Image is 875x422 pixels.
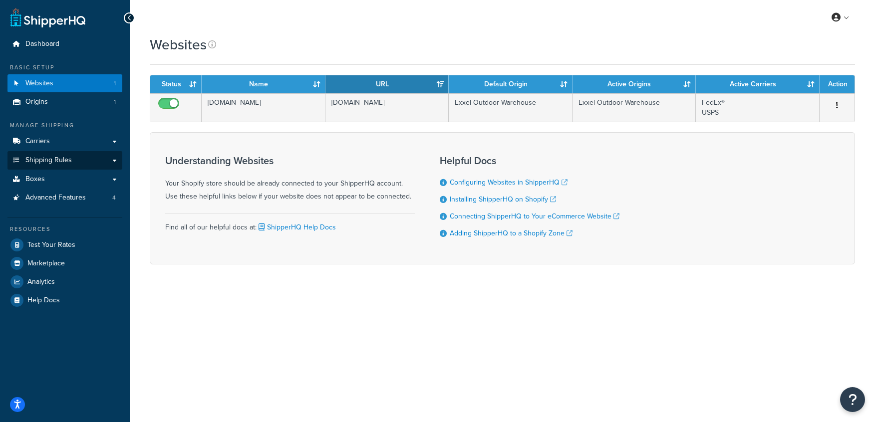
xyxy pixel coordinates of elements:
a: Advanced Features 4 [7,189,122,207]
span: Boxes [25,175,45,184]
li: Origins [7,93,122,111]
a: Connecting ShipperHQ to Your eCommerce Website [450,211,619,221]
th: Active Carriers: activate to sort column ascending [696,75,820,93]
th: Name: activate to sort column ascending [202,75,325,93]
th: Active Origins: activate to sort column ascending [573,75,696,93]
li: Advanced Features [7,189,122,207]
a: Installing ShipperHQ on Shopify [450,194,556,205]
div: Manage Shipping [7,121,122,130]
th: Default Origin: activate to sort column ascending [449,75,573,93]
th: Status: activate to sort column ascending [150,75,202,93]
a: Dashboard [7,35,122,53]
a: Help Docs [7,291,122,309]
a: Boxes [7,170,122,189]
div: Find all of our helpful docs at: [165,213,415,234]
a: Adding ShipperHQ to a Shopify Zone [450,228,573,238]
a: Carriers [7,132,122,151]
a: ShipperHQ Home [10,7,85,27]
li: Websites [7,74,122,93]
th: Action [820,75,855,93]
a: Test Your Rates [7,236,122,254]
span: 1 [114,98,116,106]
div: Basic Setup [7,63,122,72]
a: ShipperHQ Help Docs [257,222,336,232]
a: Websites 1 [7,74,122,93]
span: Marketplace [27,259,65,268]
span: Websites [25,79,53,88]
span: Help Docs [27,296,60,305]
div: Resources [7,225,122,233]
h1: Websites [150,35,207,54]
a: Marketplace [7,254,122,272]
td: [DOMAIN_NAME] [202,93,325,122]
td: Exxel Outdoor Warehouse [449,93,573,122]
a: Shipping Rules [7,151,122,170]
td: Exxel Outdoor Warehouse [573,93,696,122]
span: Advanced Features [25,194,86,202]
span: Shipping Rules [25,156,72,165]
h3: Understanding Websites [165,155,415,166]
span: 4 [112,194,116,202]
a: Analytics [7,273,122,291]
span: Carriers [25,137,50,146]
h3: Helpful Docs [440,155,619,166]
th: URL: activate to sort column ascending [325,75,449,93]
span: Test Your Rates [27,241,75,249]
span: Origins [25,98,48,106]
button: Open Resource Center [840,387,865,412]
span: Analytics [27,278,55,286]
span: Dashboard [25,40,59,48]
td: FedEx® USPS [696,93,820,122]
a: Configuring Websites in ShipperHQ [450,177,568,188]
div: Your Shopify store should be already connected to your ShipperHQ account. Use these helpful links... [165,155,415,203]
span: 1 [114,79,116,88]
a: Origins 1 [7,93,122,111]
td: [DOMAIN_NAME] [325,93,449,122]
